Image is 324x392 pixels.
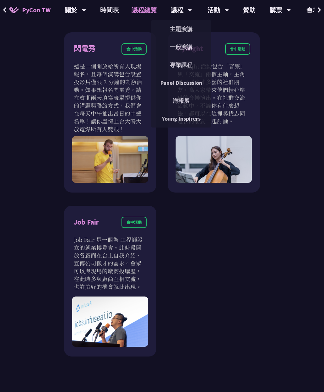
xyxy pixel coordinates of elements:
[74,62,147,133] p: 這是一個開放給所有人現場報名，且每個演講包含設置投影片僅限 3 分鐘的刺激活動。如果想報名閃電秀，請在會期兩天填寫表單提供你的講題與聯絡方式，我們會在每天中午抽出當日的中選名單！讓你盡情上台大鳴...
[151,75,211,90] a: Panel Discussion
[72,297,148,347] img: Job Fair
[121,43,147,55] div: 會中活動
[74,236,147,291] p: Job Fair 是一個為 工程師設立的就業博覽會。此時段開放各廠商在台上自我介紹、宣傳公司徵才的需求。會眾可以與現場的廠商投屨歷，在此時多與廠商互相交流，也許美好的機會就此出現。
[22,5,51,15] span: PyCon TW
[151,111,211,126] a: Young Inspirers
[177,62,250,125] p: PyNight 活動包含「音樂」與「交流」兩個主軸，主角是一群多才多藝的社群朋友，為大家帶來他們精心準備的音樂演出。在社群交流活動中，不論你有什麼想法，都可以在這裡尋找志同道合的朋友一起討論。
[151,57,211,72] a: 專業課程
[151,22,211,36] a: 主題演講
[3,2,57,18] a: PyCon TW
[175,136,252,183] img: PyNight
[72,136,148,183] img: Lightning Talk
[121,217,147,228] div: 會中活動
[74,217,99,228] div: Job Fair
[9,7,19,13] img: Home icon of PyCon TW 2025
[225,43,250,55] div: 會中活動
[151,93,211,108] a: 海報展
[74,43,95,54] div: 閃電秀
[151,40,211,54] a: 一般演講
